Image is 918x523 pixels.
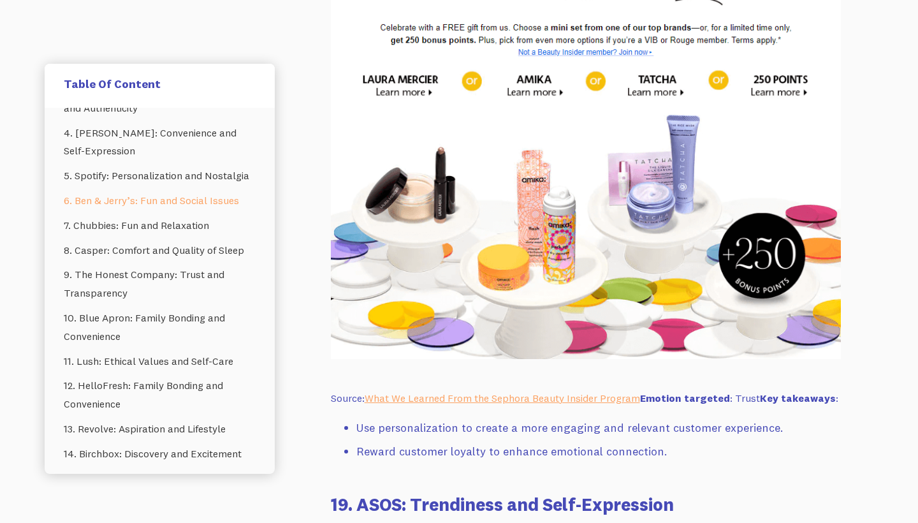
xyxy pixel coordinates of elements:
a: 4. [PERSON_NAME]: Convenience and Self-Expression [64,121,256,164]
li: Use personalization to create a more engaging and relevant customer experience. [356,419,841,438]
h5: Table Of Content [64,77,256,91]
a: 10. Blue Apron: Family Bonding and Convenience [64,306,256,349]
p: Source: : Trust : [331,390,841,407]
a: What We Learned From the Sephora Beauty Insider Program [365,392,640,404]
strong: Emotion targeted [640,392,730,404]
a: 8. Casper: Comfort and Quality of Sleep [64,238,256,263]
strong: Key takeaways [760,392,836,404]
a: 7. Chubbies: Fun and Relaxation [64,213,256,238]
a: 6. Ben & Jerry’s: Fun and Social Issues [64,188,256,213]
a: 9. The Honest Company: Trust and Transparency [64,263,256,306]
a: 15. Ritual: Health and Self-Care [64,466,256,491]
li: Reward customer loyalty to enhance emotional connection. [356,443,841,461]
a: 14. Birchbox: Discovery and Excitement [64,441,256,466]
a: 12. HelloFresh: Family Bonding and Convenience [64,374,256,417]
a: 13. Revolve: Aspiration and Lifestyle [64,416,256,441]
a: 11. Lush: Ethical Values and Self-Care [64,349,256,374]
h3: 19. ASOS: Trendiness and Self-Expression [331,492,841,517]
a: 5. Spotify: Personalization and Nostalgia [64,164,256,189]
